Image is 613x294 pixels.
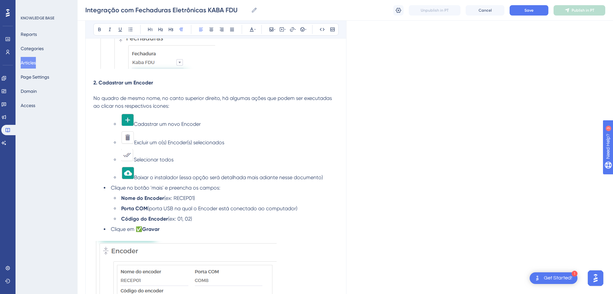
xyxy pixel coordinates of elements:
button: Cancel [466,5,504,16]
span: (porta USB na qual o Encoder está conectado ao computador) [148,205,297,212]
span: Cancel [479,8,492,13]
div: 3 [45,3,47,8]
span: Save [524,8,534,13]
button: Page Settings [21,71,49,83]
div: Get Started! [544,275,572,282]
button: Publish in PT [554,5,605,16]
input: Article Name [85,5,248,15]
span: Need Help? [15,2,40,9]
strong: 2. Cadastrar um Encoder [93,80,153,86]
span: Clique no botão 'mais' e preencha os campos: [111,185,220,191]
button: Save [510,5,548,16]
span: No quadro de mesmo nome, no canto superior direito, há algumas ações que podem ser executadas ao ... [93,95,333,109]
div: Open Get Started! checklist, remaining modules: 1 [530,272,577,284]
span: Clique em ✅ [111,226,142,232]
iframe: UserGuiding AI Assistant Launcher [586,268,605,288]
div: KNOWLEDGE BASE [21,16,54,21]
span: Baixar o instalador (essa opção será detalhada mais adiante nesse documento) [134,174,323,180]
button: Unpublish in PT [409,5,460,16]
span: Excluir um o(s) Encoder(s) selecionados [134,139,224,146]
strong: Código do Encoder [121,216,168,222]
strong: Nome do Encoder [121,195,164,201]
img: launcher-image-alternative-text [534,274,541,282]
span: Unpublish in PT [421,8,449,13]
span: Cadastrar um novo Encoder [134,121,201,127]
span: Selecionar todos [134,157,174,163]
span: Publish in PT [572,8,594,13]
span: (ex: RECEP01) [164,195,195,201]
strong: Gravar [142,226,160,232]
span: (ex: 01, 02) [168,216,192,222]
button: Categories [21,43,44,54]
button: Reports [21,28,37,40]
button: Articles [21,57,36,69]
button: Access [21,100,35,111]
button: Domain [21,85,37,97]
strong: Porta COM [121,205,148,212]
div: 1 [572,271,577,277]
